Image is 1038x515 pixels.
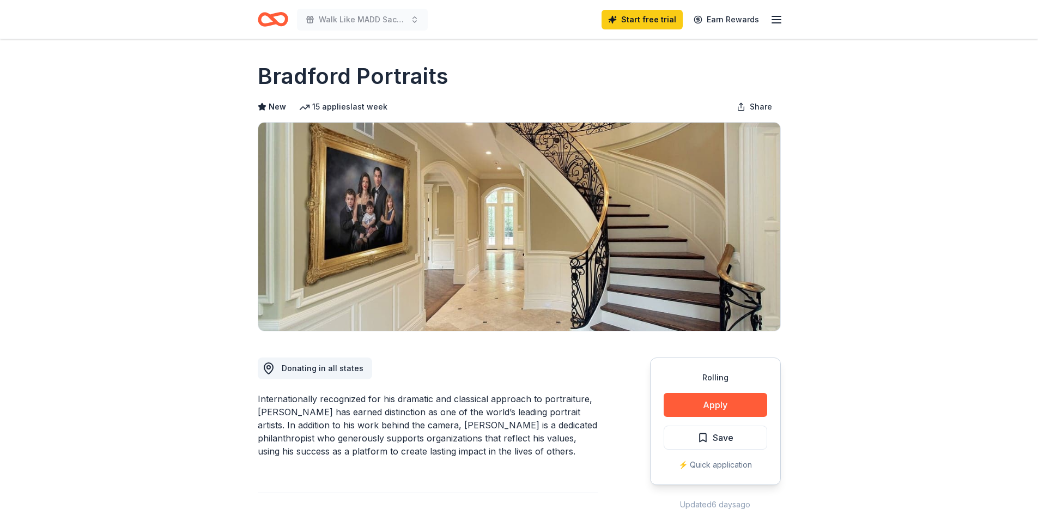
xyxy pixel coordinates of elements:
span: Share [750,100,772,113]
span: New [269,100,286,113]
button: Save [664,426,767,450]
h1: Bradford Portraits [258,61,448,92]
a: Start free trial [602,10,683,29]
span: Save [713,431,733,445]
div: ⚡️ Quick application [664,458,767,471]
a: Home [258,7,288,32]
span: Donating in all states [282,363,363,373]
img: Image for Bradford Portraits [258,123,780,331]
button: Walk Like MADD Sacramento [297,9,428,31]
div: Internationally recognized for his dramatic and classical approach to portraiture, [PERSON_NAME] ... [258,392,598,458]
div: 15 applies last week [299,100,387,113]
a: Earn Rewards [687,10,766,29]
div: Rolling [664,371,767,384]
button: Apply [664,393,767,417]
span: Walk Like MADD Sacramento [319,13,406,26]
div: Updated 6 days ago [650,498,781,511]
button: Share [728,96,781,118]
